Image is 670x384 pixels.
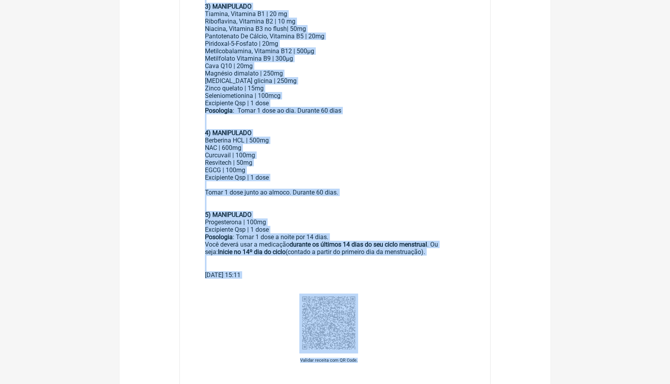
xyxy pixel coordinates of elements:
div: : Tomar 1 dose a noite por 14 dias. Você deverá usar a medicação . Ou seja: (contado a partir do ... [205,233,465,256]
strong: 3) MANIPULADO [205,3,252,10]
div: Berberina HCL | 500mg [205,137,465,144]
div: Progesterona | 100mg [205,218,465,226]
div: EGCG | 100mg [205,166,465,174]
strong: Posologia [205,107,233,114]
div: Metilcobalamina, Vitamina B12 | 500µg [205,47,465,55]
div: ㅤ [205,256,465,271]
div: Curcuvail | 100mg [205,151,465,159]
div: Niacina, Vitamina B3 no flush| 50mg [205,25,465,32]
strong: 4) MANIPULADO [205,129,252,137]
div: Piridoxal-5-Fosfato | 20mg [205,40,465,47]
strong: durante os últimos 14 dias do seu ciclo menstrual [290,241,427,248]
div: Cava Q10 | 20mg [205,62,465,70]
div: Excipiente Qsp | 1 dose [205,174,465,181]
div: Magnésio dimalato | 250mg [205,70,465,77]
strong: Posologia [205,233,233,241]
strong: 5) MANIPULADO [205,211,252,218]
div: Metilfolato Vitamina B9 | 300µg [205,55,465,62]
p: Validar receita com QR Code. [180,358,478,363]
strong: Inicie no 14º dia do ciclo [218,248,286,256]
div: : Tomar 1 dose ao dia. Durante 60 dias [205,107,465,137]
div: Pantotenato De Cálcio, Vitamina B5 | 20mg [205,32,465,40]
div: NAC | 600mg [205,144,465,151]
img: wGKDD3nwYuzPAAAAABJRU5ErkJggg== [299,294,358,352]
div: Tiamina, Vitamina B1 | 20 mg [205,10,465,18]
div: Tomar 1 dose junto ao almoco. Durante 60 dias. [205,189,465,211]
div: Resvitech | 50mg [205,159,465,166]
div: Riboflavina, Vitamina B2 | 10 mg [205,18,465,25]
div: [MEDICAL_DATA] glicina | 250mg Zinco quelato | 15mg Seleniometionina | 100mcg Excipiente Qsp | 1 ... [205,77,465,107]
div: Excipiente Qsp | 1 dose [205,226,465,233]
div: [DATE] 15:11 [205,271,465,279]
